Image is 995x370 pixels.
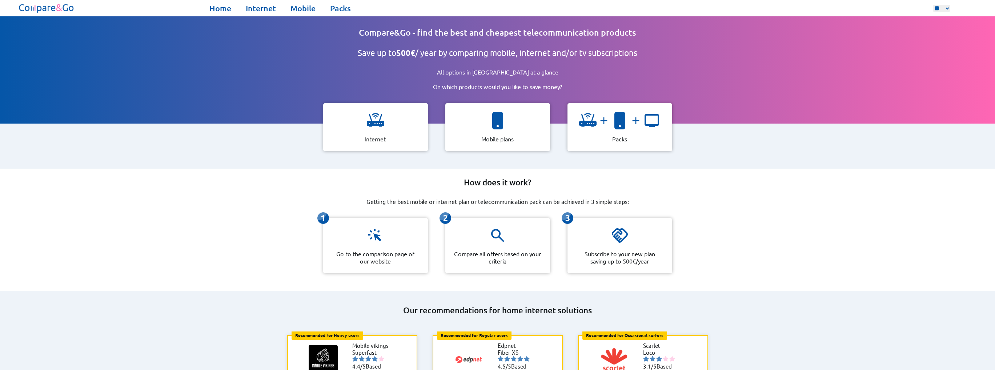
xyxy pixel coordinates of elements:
[295,332,360,338] b: Recommended for Heavy users
[586,332,663,338] b: Recommended for Occasional surfers
[352,363,366,370] span: 4.4/5
[365,356,371,362] img: starnr3
[504,356,510,362] img: starnr2
[597,115,611,126] img: and
[441,332,508,338] b: Recommended for Regular users
[367,227,384,244] img: icon representing a click
[367,112,384,129] img: icon representing a wifi
[498,349,541,356] li: Fiber XS
[454,250,541,265] p: Compare all offers based on your criteria
[562,212,573,224] img: icon representing the third-step
[365,135,386,142] p: Internet
[378,356,384,362] img: starnr5
[511,356,517,362] img: starnr3
[498,356,503,362] img: starnr1
[317,103,434,151] a: icon representing a wifi Internet
[464,177,531,188] h2: How does it work?
[562,103,678,151] a: icon representing a wifiandicon representing a smartphoneandicon representing a tv Packs
[396,48,415,58] b: 500€
[410,83,585,90] p: On which products would you like to save money?
[612,135,627,142] p: Packs
[489,227,506,244] img: icon representing a magnifying glass
[481,135,514,142] p: Mobile plans
[280,305,716,315] h2: Our recommendations for home internet solutions
[246,3,276,13] a: Internet
[352,356,358,362] img: starnr1
[650,356,655,362] img: starnr2
[440,212,451,224] img: icon representing the second-step
[359,356,365,362] img: starnr2
[366,198,629,205] p: Getting the best mobile or internet plan or telecommunication pack can be achieved in 3 simple st...
[643,112,661,129] img: icon representing a tv
[352,349,396,356] li: Superfast
[579,112,597,129] img: icon representing a wifi
[524,356,530,362] img: starnr5
[643,342,687,349] li: Scarlet
[611,227,629,244] img: icon representing a handshake
[317,212,329,224] img: icon representing the first-step
[643,356,649,362] img: starnr1
[440,103,556,151] a: icon representing a smartphone Mobile plans
[656,356,662,362] img: starnr3
[643,349,687,356] li: Loco
[498,342,541,349] li: Edpnet
[358,48,637,58] h2: Save up to / year by comparing mobile, internet and/or tv subscriptions
[611,112,629,129] img: icon representing a smartphone
[498,363,511,370] span: 4.5/5
[663,356,669,362] img: starnr4
[489,112,506,129] img: icon representing a smartphone
[359,27,636,38] h1: Compare&Go - find the best and cheapest telecommunication products
[372,356,378,362] img: starnr4
[643,363,657,370] span: 3.1/5
[352,342,396,349] li: Mobile vikings
[332,250,419,265] p: Go to the comparison page of our website
[209,3,231,13] a: Home
[629,115,643,126] img: and
[517,356,523,362] img: starnr4
[330,3,351,13] a: Packs
[414,68,582,76] p: All options in [GEOGRAPHIC_DATA] at a glance
[290,3,316,13] a: Mobile
[669,356,675,362] img: starnr5
[17,2,76,15] img: Logo of Compare&Go
[576,250,663,265] p: Subscribe to your new plan saving up to 500€/year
